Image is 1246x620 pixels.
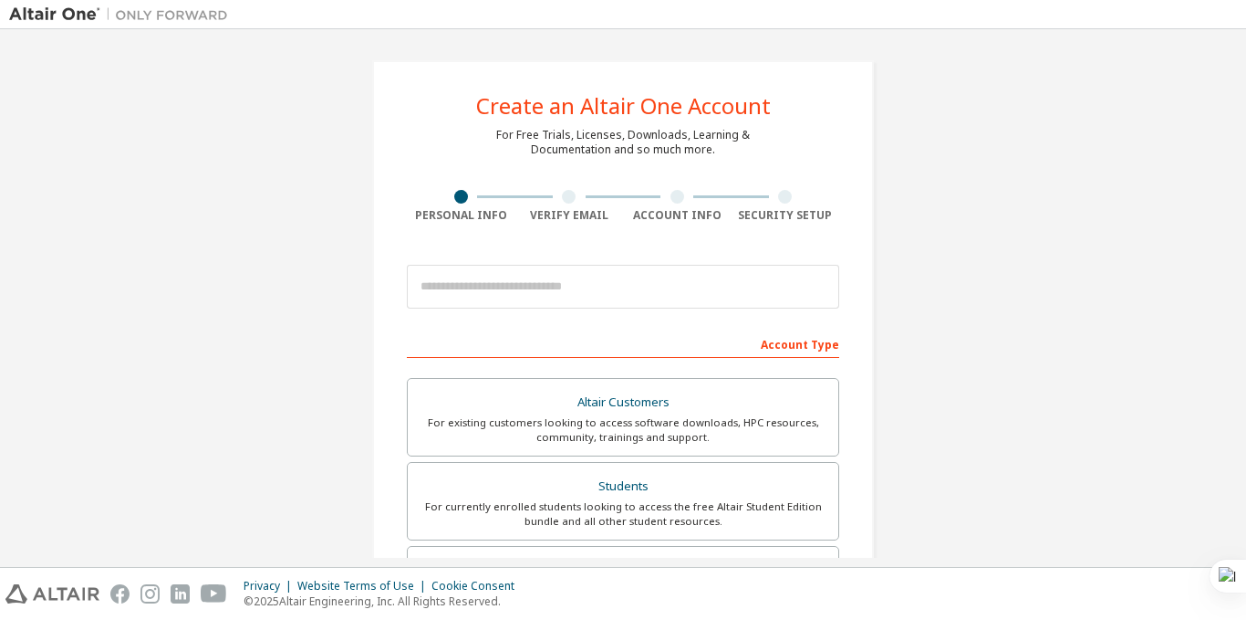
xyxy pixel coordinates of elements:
[496,128,750,157] div: For Free Trials, Licenses, Downloads, Learning & Documentation and so much more.
[515,208,624,223] div: Verify Email
[419,415,827,445] div: For existing customers looking to access software downloads, HPC resources, community, trainings ...
[476,95,771,117] div: Create an Altair One Account
[623,208,732,223] div: Account Info
[5,584,99,604] img: altair_logo.svg
[431,579,525,594] div: Cookie Consent
[419,390,827,415] div: Altair Customers
[201,584,227,604] img: youtube.svg
[407,208,515,223] div: Personal Info
[110,584,130,604] img: facebook.svg
[419,474,827,499] div: Students
[419,558,827,583] div: Faculty
[9,5,237,24] img: Altair One
[419,499,827,529] div: For currently enrolled students looking to access the free Altair Student Edition bundle and all ...
[244,594,525,609] p: © 2025 Altair Engineering, Inc. All Rights Reserved.
[407,329,839,358] div: Account Type
[732,208,840,223] div: Security Setup
[244,579,297,594] div: Privacy
[140,584,160,604] img: instagram.svg
[171,584,190,604] img: linkedin.svg
[297,579,431,594] div: Website Terms of Use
